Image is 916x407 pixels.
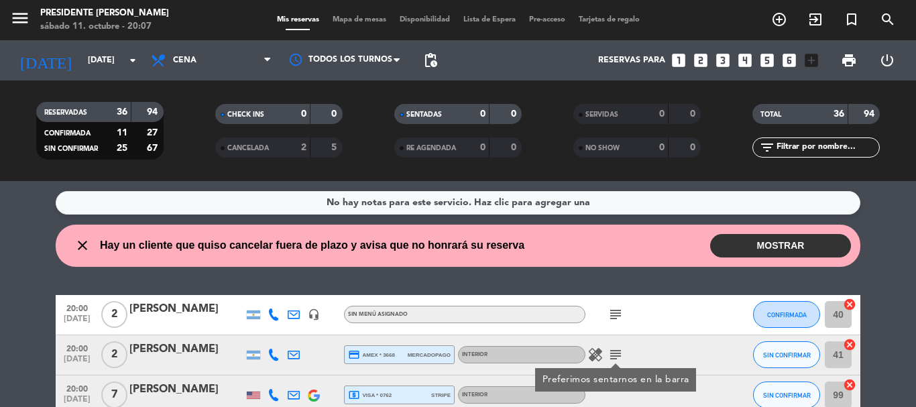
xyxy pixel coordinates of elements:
[462,352,488,357] span: INTERIOR
[457,16,522,23] span: Lista de Espera
[511,143,519,152] strong: 0
[843,298,856,311] i: cancel
[480,143,485,152] strong: 0
[129,381,243,398] div: [PERSON_NAME]
[348,389,360,401] i: local_atm
[117,107,127,117] strong: 36
[393,16,457,23] span: Disponibilidad
[462,392,488,398] span: INTERIOR
[227,145,269,152] span: CANCELADA
[585,145,620,152] span: NO SHOW
[714,52,732,69] i: looks_3
[348,312,408,317] span: Sin menú asignado
[301,143,306,152] strong: 2
[670,52,687,69] i: looks_one
[511,109,519,119] strong: 0
[227,111,264,118] span: CHECK INS
[542,373,689,387] div: Preferimos sentarnos en la barra
[408,351,451,359] span: mercadopago
[117,128,127,137] strong: 11
[129,341,243,358] div: [PERSON_NAME]
[348,349,395,361] span: amex * 3668
[308,390,320,402] img: google-logo.png
[44,146,98,152] span: SIN CONFIRMAR
[431,391,451,400] span: stripe
[147,143,160,153] strong: 67
[60,300,94,315] span: 20:00
[763,392,811,399] span: SIN CONFIRMAR
[40,7,169,20] div: Presidente [PERSON_NAME]
[10,8,30,33] button: menu
[803,52,820,69] i: add_box
[608,306,624,323] i: subject
[753,341,820,368] button: SIN CONFIRMAR
[60,380,94,396] span: 20:00
[44,130,91,137] span: CONFIRMADA
[775,140,879,155] input: Filtrar por nombre...
[736,52,754,69] i: looks_4
[844,11,860,27] i: turned_in_not
[759,139,775,156] i: filter_list
[522,16,572,23] span: Pre-acceso
[331,143,339,152] strong: 5
[841,52,857,68] span: print
[834,109,844,119] strong: 36
[767,311,807,318] span: CONFIRMADA
[129,300,243,318] div: [PERSON_NAME]
[40,20,169,34] div: sábado 11. octubre - 20:07
[348,349,360,361] i: credit_card
[753,301,820,328] button: CONFIRMADA
[147,107,160,117] strong: 94
[690,143,698,152] strong: 0
[608,347,624,363] i: subject
[60,314,94,330] span: [DATE]
[101,301,127,328] span: 2
[659,143,665,152] strong: 0
[100,237,524,254] span: Hay un cliente que quiso cancelar fuera de plazo y avisa que no honrará su reserva
[864,109,877,119] strong: 94
[659,109,665,119] strong: 0
[74,237,91,253] i: close
[301,109,306,119] strong: 0
[692,52,709,69] i: looks_two
[406,111,442,118] span: SENTADAS
[710,234,851,257] button: MOSTRAR
[690,109,698,119] strong: 0
[572,16,646,23] span: Tarjetas de regalo
[101,341,127,368] span: 2
[880,11,896,27] i: search
[879,52,895,68] i: power_settings_new
[117,143,127,153] strong: 25
[868,40,906,80] div: LOG OUT
[327,195,590,211] div: No hay notas para este servicio. Haz clic para agregar una
[10,8,30,28] i: menu
[44,109,87,116] span: RESERVADAS
[60,340,94,355] span: 20:00
[598,56,665,65] span: Reservas para
[843,338,856,351] i: cancel
[308,308,320,321] i: headset_mic
[587,347,604,363] i: healing
[480,109,485,119] strong: 0
[781,52,798,69] i: looks_6
[422,52,439,68] span: pending_actions
[585,111,618,118] span: SERVIDAS
[173,56,196,65] span: Cena
[331,109,339,119] strong: 0
[760,111,781,118] span: TOTAL
[270,16,326,23] span: Mis reservas
[326,16,393,23] span: Mapa de mesas
[807,11,823,27] i: exit_to_app
[10,46,81,75] i: [DATE]
[406,145,456,152] span: RE AGENDADA
[758,52,776,69] i: looks_5
[348,389,392,401] span: visa * 0762
[125,52,141,68] i: arrow_drop_down
[60,355,94,370] span: [DATE]
[843,378,856,392] i: cancel
[763,351,811,359] span: SIN CONFIRMAR
[147,128,160,137] strong: 27
[771,11,787,27] i: add_circle_outline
